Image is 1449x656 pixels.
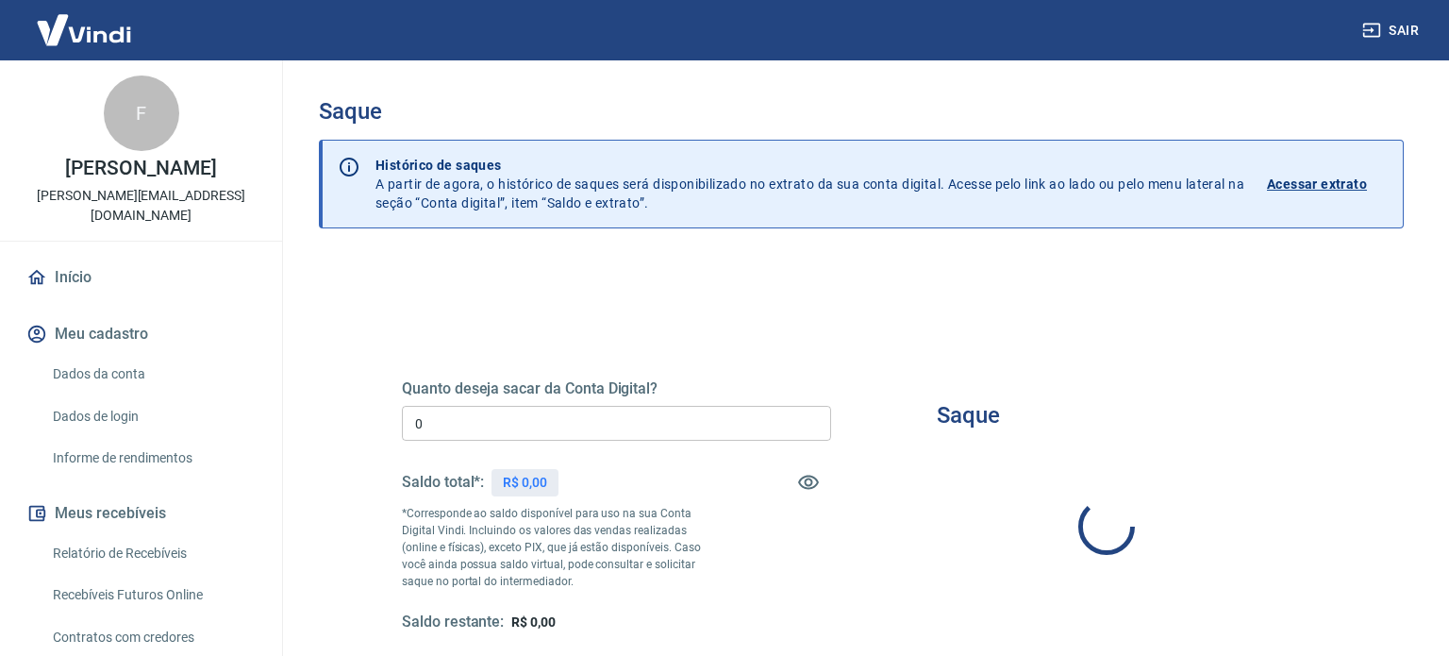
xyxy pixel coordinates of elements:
[45,355,259,394] a: Dados da conta
[15,186,267,226] p: [PERSON_NAME][EMAIL_ADDRESS][DOMAIN_NAME]
[45,397,259,436] a: Dados de login
[23,257,259,298] a: Início
[45,439,259,478] a: Informe de rendimentos
[45,576,259,614] a: Recebíveis Futuros Online
[23,313,259,355] button: Meu cadastro
[375,156,1244,212] p: A partir de agora, o histórico de saques será disponibilizado no extrato da sua conta digital. Ac...
[104,76,179,151] div: F
[23,1,145,59] img: Vindi
[402,473,484,492] h5: Saldo total*:
[1267,175,1367,193] p: Acessar extrato
[45,534,259,573] a: Relatório de Recebíveis
[319,98,1404,125] h3: Saque
[1358,13,1426,48] button: Sair
[375,156,1244,175] p: Histórico de saques
[23,493,259,534] button: Meus recebíveis
[1267,156,1388,212] a: Acessar extrato
[503,473,547,493] p: R$ 0,00
[402,379,831,398] h5: Quanto deseja sacar da Conta Digital?
[65,159,216,178] p: [PERSON_NAME]
[402,505,724,590] p: *Corresponde ao saldo disponível para uso na sua Conta Digital Vindi. Incluindo os valores das ve...
[937,402,1000,429] h3: Saque
[402,613,504,632] h5: Saldo restante:
[511,614,556,630] span: R$ 0,00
